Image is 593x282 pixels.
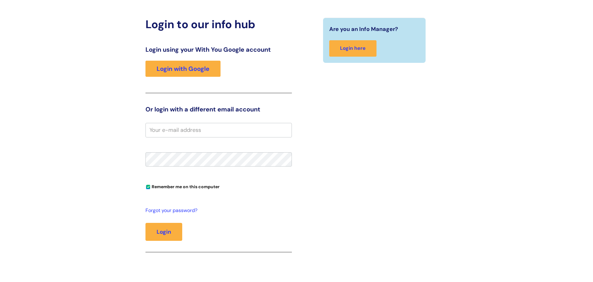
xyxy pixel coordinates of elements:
div: You can uncheck this option if you're logging in from a shared device [145,181,292,191]
h2: Login to our info hub [145,18,292,31]
a: Forgot your password? [145,206,289,215]
a: Login here [329,40,376,57]
a: Login with Google [145,61,221,77]
label: Remember me on this computer [145,183,220,189]
input: Your e-mail address [145,123,292,137]
h3: Or login with a different email account [145,106,292,113]
span: Are you an Info Manager? [329,24,398,34]
button: Login [145,223,182,241]
input: Remember me on this computer [146,185,150,189]
h3: Login using your With You Google account [145,46,292,53]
